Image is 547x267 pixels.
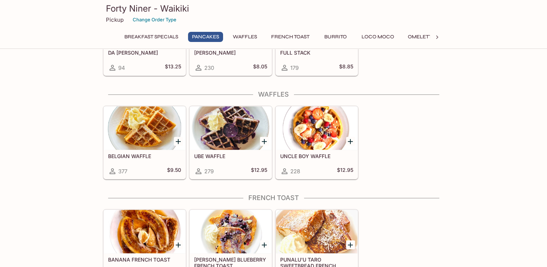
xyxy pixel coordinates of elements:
[167,167,181,175] h5: $9.50
[103,106,186,179] a: BELGIAN WAFFLE377$9.50
[276,106,358,150] div: UNCLE BOY WAFFLE
[190,106,272,150] div: UBE WAFFLE
[280,50,353,56] h5: FULL STACK
[251,167,267,175] h5: $12.95
[104,106,185,150] div: BELGIAN WAFFLE
[339,63,353,72] h5: $8.85
[260,137,269,146] button: Add UBE WAFFLE
[267,32,313,42] button: French Toast
[346,240,355,249] button: Add PUNALU'U TARO SWEETBREAD FRENCH TOAST
[404,32,442,42] button: Omelettes
[290,64,299,71] span: 179
[118,168,127,175] span: 377
[108,50,181,56] h5: DA [PERSON_NAME]
[103,90,444,98] h4: Waffles
[229,32,261,42] button: Waffles
[189,106,272,179] a: UBE WAFFLE279$12.95
[337,167,353,175] h5: $12.95
[276,210,358,253] div: PUNALU'U TARO SWEETBREAD FRENCH TOAST
[204,64,214,71] span: 230
[346,137,355,146] button: Add UNCLE BOY WAFFLE
[188,32,223,42] button: Pancakes
[129,14,180,25] button: Change Order Type
[174,137,183,146] button: Add BELGIAN WAFFLE
[103,194,444,202] h4: French Toast
[165,63,181,72] h5: $13.25
[108,257,181,263] h5: BANANA FRENCH TOAST
[194,153,267,159] h5: UBE WAFFLE
[108,153,181,159] h5: BELGIAN WAFFLE
[118,64,125,71] span: 94
[174,240,183,249] button: Add BANANA FRENCH TOAST
[194,50,267,56] h5: [PERSON_NAME]
[319,32,352,42] button: Burrito
[106,16,124,23] p: Pickup
[280,153,353,159] h5: UNCLE BOY WAFFLE
[120,32,182,42] button: Breakfast Specials
[275,106,358,179] a: UNCLE BOY WAFFLE228$12.95
[290,168,300,175] span: 228
[260,240,269,249] button: Add SWEET LEILANI BLUEBERRY FRENCH TOAST
[190,210,272,253] div: SWEET LEILANI BLUEBERRY FRENCH TOAST
[106,3,441,14] h3: Forty Niner - Waikiki
[358,32,398,42] button: Loco Moco
[204,168,214,175] span: 279
[253,63,267,72] h5: $8.05
[104,210,185,253] div: BANANA FRENCH TOAST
